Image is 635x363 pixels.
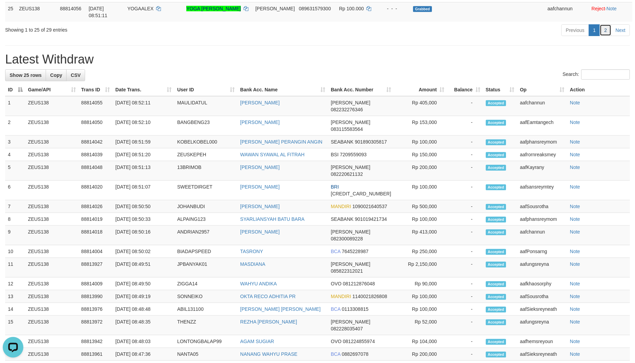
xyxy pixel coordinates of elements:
[589,2,632,22] td: ·
[447,116,483,136] td: -
[355,139,387,145] span: Copy 901890305817 to clipboard
[331,294,351,299] span: MANDIRI
[240,306,320,312] a: [PERSON_NAME] [PERSON_NAME]
[611,24,630,36] a: Next
[174,148,237,161] td: ZEUSKEPEH
[331,229,370,235] span: [PERSON_NAME]
[331,165,370,170] span: [PERSON_NAME]
[25,148,79,161] td: ZEUS138
[5,181,25,200] td: 6
[486,249,506,255] span: Accepted
[113,348,174,361] td: [DATE] 08:47:36
[447,277,483,290] td: -
[113,200,174,213] td: [DATE] 08:50:50
[486,217,506,223] span: Accepted
[240,165,280,170] a: [PERSON_NAME]
[447,200,483,213] td: -
[486,184,506,190] span: Accepted
[79,335,113,348] td: 88813942
[5,226,25,245] td: 9
[570,319,580,325] a: Note
[394,226,447,245] td: Rp 413,000
[394,200,447,213] td: Rp 500,000
[79,316,113,335] td: 88813972
[174,96,237,116] td: MAULIDATUL
[331,261,370,267] span: [PERSON_NAME]
[517,258,567,277] td: aafungsreyna
[240,294,296,299] a: OKTA RECO ADHITIA PR
[570,229,580,235] a: Note
[174,335,237,348] td: LONTONGBALAP99
[486,281,506,287] span: Accepted
[240,319,297,325] a: REZHA [PERSON_NAME]
[113,116,174,136] td: [DATE] 08:52:10
[447,226,483,245] td: -
[5,136,25,148] td: 3
[127,6,153,11] span: YOGAALEX
[517,200,567,213] td: aafSousrotha
[240,351,297,357] a: NANANG WAHYU PRASE
[589,24,600,36] a: 1
[342,306,368,312] span: Copy 0113308815 to clipboard
[79,181,113,200] td: 88814020
[60,6,81,11] span: 88814056
[600,24,611,36] a: 2
[570,281,580,286] a: Note
[5,290,25,303] td: 13
[5,116,25,136] td: 2
[5,83,25,96] th: ID: activate to sort column descending
[517,148,567,161] td: aafrornreaksmey
[5,69,46,81] a: Show 25 rows
[113,290,174,303] td: [DATE] 08:49:19
[174,245,237,258] td: BIADAPSPEED
[5,161,25,181] td: 5
[486,204,506,210] span: Accepted
[570,204,580,209] a: Note
[331,191,391,196] span: Copy 154301018634507 to clipboard
[581,69,630,80] input: Search:
[255,6,295,11] span: [PERSON_NAME]
[113,96,174,116] td: [DATE] 08:52:11
[174,116,237,136] td: BANGBENG23
[563,69,630,80] label: Search:
[25,226,79,245] td: ZEUS138
[5,245,25,258] td: 10
[517,303,567,316] td: aafSieksreyneath
[331,107,363,112] span: Copy 082232276346 to clipboard
[46,69,67,81] a: Copy
[331,126,363,132] span: Copy 083115583564 to clipboard
[25,335,79,348] td: ZEUS138
[25,277,79,290] td: ZEUS138
[5,200,25,213] td: 7
[570,165,580,170] a: Note
[486,229,506,235] span: Accepted
[5,316,25,335] td: 15
[113,136,174,148] td: [DATE] 08:51:59
[517,316,567,335] td: aafungsreyna
[5,213,25,226] td: 8
[71,72,81,78] span: CSV
[394,258,447,277] td: Rp 2,150,000
[240,120,280,125] a: [PERSON_NAME]
[607,6,617,11] a: Note
[394,245,447,258] td: Rp 250,000
[331,268,363,274] span: Copy 085822312021 to clipboard
[25,348,79,361] td: ZEUS138
[79,226,113,245] td: 88814018
[517,96,567,116] td: aafchannun
[517,335,567,348] td: aafhemsreyoun
[517,136,567,148] td: aafphansreymom
[570,100,580,105] a: Note
[240,139,322,145] a: [PERSON_NAME] PERANGIN ANGIN
[113,277,174,290] td: [DATE] 08:49:50
[240,281,277,286] a: WAHYU ANDIKA
[331,319,370,325] span: [PERSON_NAME]
[113,161,174,181] td: [DATE] 08:51:13
[486,262,506,268] span: Accepted
[570,249,580,254] a: Note
[174,226,237,245] td: ANDRIAN2957
[240,100,280,105] a: [PERSON_NAME]
[174,290,237,303] td: SONNEIKO
[486,100,506,106] span: Accepted
[79,258,113,277] td: 88813927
